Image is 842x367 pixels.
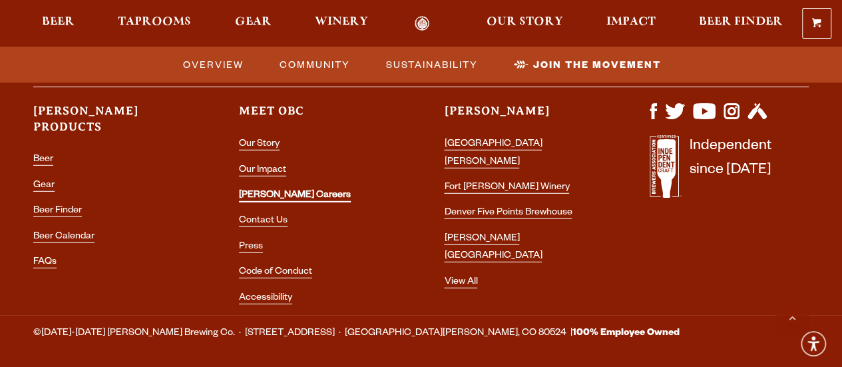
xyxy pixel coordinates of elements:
[33,16,83,31] a: Beer
[42,17,75,27] span: Beer
[33,325,680,342] span: ©[DATE]-[DATE] [PERSON_NAME] Brewing Co. · [STREET_ADDRESS] · [GEOGRAPHIC_DATA][PERSON_NAME], CO ...
[315,17,368,27] span: Winery
[693,113,716,123] a: Visit us on YouTube
[33,103,192,146] h3: [PERSON_NAME] Products
[606,17,656,27] span: Impact
[444,183,569,194] a: Fort [PERSON_NAME] Winery
[444,208,572,219] a: Denver Five Points Brewhouse
[386,55,478,74] span: Sustainability
[239,139,280,151] a: Our Story
[280,55,350,74] span: Community
[239,293,292,304] a: Accessibility
[444,234,542,262] a: [PERSON_NAME] [GEOGRAPHIC_DATA]
[572,328,680,339] strong: 100% Employee Owned
[272,55,357,74] a: Community
[239,103,398,131] h3: Meet OBC
[478,16,572,31] a: Our Story
[33,257,57,268] a: FAQs
[33,155,53,166] a: Beer
[239,242,263,253] a: Press
[690,16,791,31] a: Beer Finder
[378,55,485,74] a: Sustainability
[306,16,377,31] a: Winery
[33,232,95,243] a: Beer Calendar
[690,135,771,205] p: Independent since [DATE]
[235,17,272,27] span: Gear
[444,103,603,131] h3: [PERSON_NAME]
[506,55,668,74] a: Join the Movement
[226,16,280,31] a: Gear
[487,17,563,27] span: Our Story
[665,113,685,123] a: Visit us on X (formerly Twitter)
[598,16,664,31] a: Impact
[650,113,657,123] a: Visit us on Facebook
[775,300,809,334] a: Scroll to top
[239,267,312,278] a: Code of Conduct
[799,329,828,358] div: Accessibility Menu
[724,113,739,123] a: Visit us on Instagram
[239,190,351,202] a: [PERSON_NAME] Careers
[699,17,783,27] span: Beer Finder
[444,139,542,168] a: [GEOGRAPHIC_DATA][PERSON_NAME]
[33,181,55,192] a: Gear
[533,55,661,74] span: Join the Movement
[33,206,82,217] a: Beer Finder
[183,55,244,74] span: Overview
[239,216,288,227] a: Contact Us
[118,17,191,27] span: Taprooms
[444,277,477,288] a: View All
[175,55,250,74] a: Overview
[747,113,767,123] a: Visit us on Untappd
[109,16,200,31] a: Taprooms
[397,16,447,31] a: Odell Home
[239,165,286,177] a: Our Impact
